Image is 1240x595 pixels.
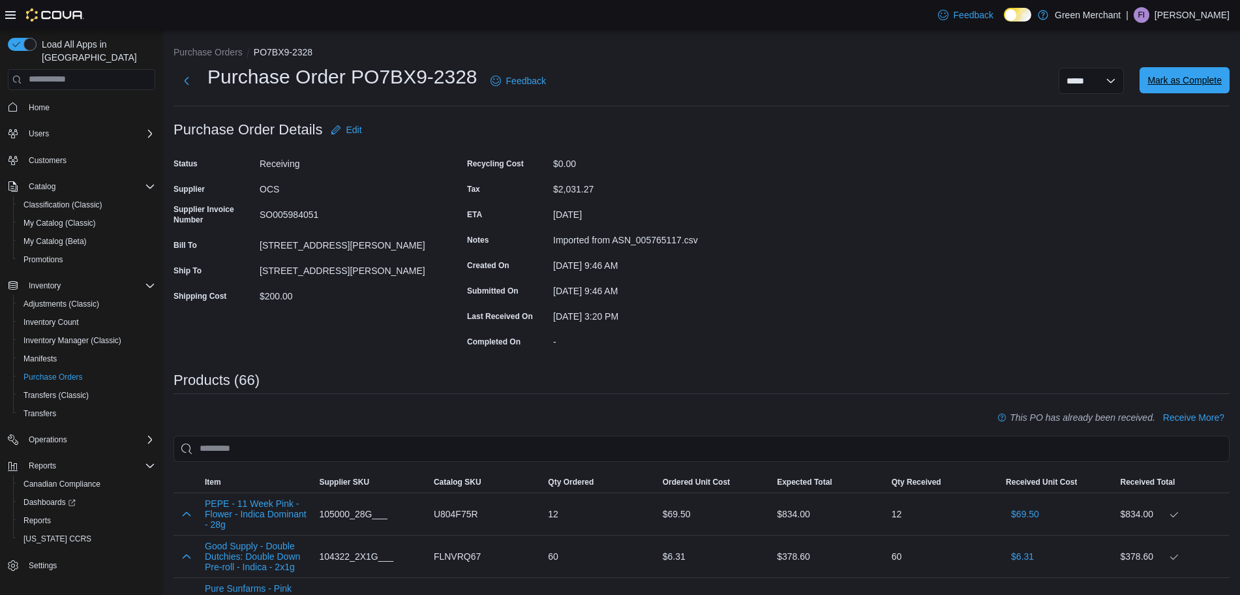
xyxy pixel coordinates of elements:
span: Reports [18,513,155,528]
button: [US_STATE] CCRS [13,530,160,548]
span: Transfers [23,408,56,419]
button: Inventory Count [13,313,160,331]
a: My Catalog (Beta) [18,234,92,249]
div: [DATE] 9:46 AM [553,255,728,271]
button: Inventory [23,278,66,294]
div: 12 [543,501,657,527]
span: Manifests [23,354,57,364]
button: Settings [3,556,160,575]
span: $6.31 [1011,550,1034,563]
button: Transfers (Classic) [13,386,160,404]
label: Ship To [174,266,202,276]
button: Ordered Unit Cost [658,472,772,493]
a: Dashboards [13,493,160,511]
a: Manifests [18,351,62,367]
div: $2,031.27 [553,179,728,194]
div: [STREET_ADDRESS][PERSON_NAME] [260,260,434,276]
button: Receive More? [1158,404,1230,431]
p: Green Merchant [1055,7,1121,23]
span: Reports [23,458,155,474]
span: Users [29,129,49,139]
span: Inventory [29,281,61,291]
span: Classification (Classic) [18,197,155,213]
span: My Catalog (Classic) [23,218,96,228]
a: [US_STATE] CCRS [18,531,97,547]
span: Promotions [23,254,63,265]
span: Inventory Count [18,314,155,330]
label: Supplier [174,184,205,194]
label: Submitted On [467,286,519,296]
button: Manifests [13,350,160,368]
span: Qty Ordered [548,477,594,487]
a: Home [23,100,55,115]
button: Supplier SKU [314,472,428,493]
button: My Catalog (Classic) [13,214,160,232]
button: Promotions [13,251,160,269]
button: $69.50 [1006,501,1044,527]
div: 12 [886,501,1001,527]
button: Operations [3,431,160,449]
div: $69.50 [658,501,772,527]
a: Canadian Compliance [18,476,106,492]
span: Purchase Orders [18,369,155,385]
span: Catalog SKU [434,477,481,487]
button: My Catalog (Beta) [13,232,160,251]
button: Edit [325,117,367,143]
span: Home [29,102,50,113]
h1: Purchase Order PO7BX9-2328 [207,64,477,90]
span: 105000_28G___ [319,506,387,522]
label: Last Received On [467,311,533,322]
button: Purchase Orders [13,368,160,386]
a: Feedback [485,68,551,94]
div: $0.00 [553,153,728,169]
button: Inventory Manager (Classic) [13,331,160,350]
span: My Catalog (Classic) [18,215,155,231]
div: [DATE] [553,204,728,220]
button: Expected Total [772,472,886,493]
button: Good Supply - Double Dutchies: Double Down Pre-roll - Indica - 2x1g [205,541,309,572]
span: Promotions [18,252,155,267]
p: | [1126,7,1128,23]
span: Inventory Manager (Classic) [18,333,155,348]
span: Item [205,477,221,487]
button: PO7BX9-2328 [254,47,312,57]
span: Dashboards [23,497,76,508]
a: Inventory Manager (Classic) [18,333,127,348]
div: $378.60 [772,543,886,570]
div: $200.00 [260,286,434,301]
span: FLNVRQ67 [434,549,481,564]
span: Manifests [18,351,155,367]
span: Dashboards [18,495,155,510]
span: [US_STATE] CCRS [23,534,91,544]
span: Adjustments (Classic) [23,299,99,309]
span: Expected Total [777,477,832,487]
div: [DATE] 9:46 AM [553,281,728,296]
button: Purchase Orders [174,47,243,57]
span: Canadian Compliance [18,476,155,492]
span: Inventory Manager (Classic) [23,335,121,346]
button: Next [174,68,200,94]
h3: Products (66) [174,373,260,388]
a: Transfers [18,406,61,421]
span: My Catalog (Beta) [18,234,155,249]
div: [STREET_ADDRESS][PERSON_NAME] [260,235,434,251]
div: OCS [260,179,434,194]
span: Reports [29,461,56,471]
label: ETA [467,209,482,220]
span: Operations [23,432,155,448]
span: Supplier SKU [319,477,369,487]
a: My Catalog (Classic) [18,215,101,231]
button: Reports [23,458,61,474]
div: Faiyaz Ismail [1134,7,1149,23]
span: Reports [23,515,51,526]
h3: Purchase Order Details [174,122,323,138]
span: Operations [29,435,67,445]
div: - [553,331,728,347]
span: Settings [29,560,57,571]
span: Inventory Count [23,317,79,328]
span: Feedback [506,74,546,87]
button: Operations [23,432,72,448]
div: SO005984051 [260,204,434,220]
div: Receiving [260,153,434,169]
button: Catalog [3,177,160,196]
